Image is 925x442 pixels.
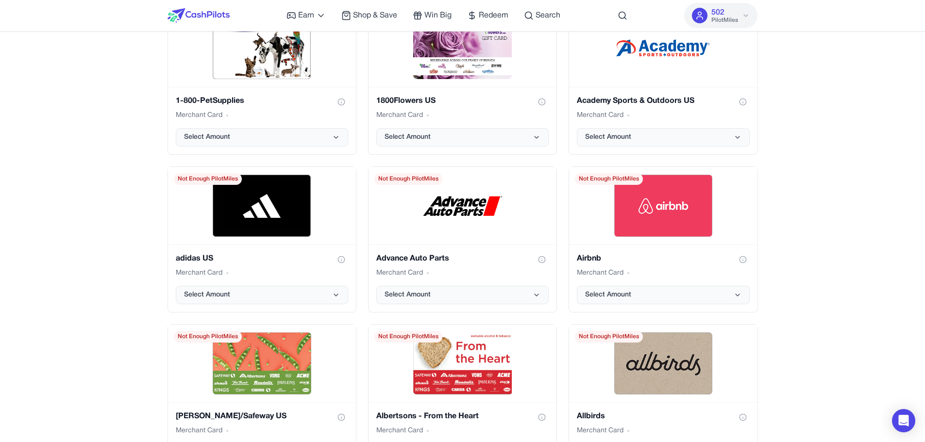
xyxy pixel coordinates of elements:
span: Select Amount [385,290,431,300]
img: /default-reward-image.png [413,17,512,79]
img: /default-reward-image.png [614,17,712,79]
span: Merchant Card [577,426,623,436]
button: Show gift card information [335,253,348,266]
div: adidas US gift card [168,166,356,312]
img: /default-reward-image.png [614,175,712,237]
span: Not Enough PilotMiles [575,331,643,343]
span: Merchant Card [376,426,423,436]
h3: [PERSON_NAME]/Safeway US [176,410,286,422]
span: Select Amount [184,290,230,300]
button: Show gift card information [335,95,348,109]
div: Advance Auto Parts gift card [368,166,557,312]
button: Select Amount [577,128,749,147]
h3: 1800Flowers US [376,95,436,107]
span: Select Amount [585,132,631,142]
span: Search [536,10,560,21]
span: Merchant Card [376,268,423,278]
a: Redeem [467,10,508,21]
span: Merchant Card [176,426,222,436]
span: Not Enough PilotMiles [374,331,442,343]
span: Merchant Card [176,268,222,278]
button: 502PilotMiles [684,3,757,28]
h3: Advance Auto Parts [376,253,449,264]
span: Not Enough PilotMiles [575,173,643,185]
span: Not Enough PilotMiles [374,173,442,185]
h3: 1-800-PetSupplies [176,95,244,107]
button: Show gift card information [736,95,750,109]
img: /default-reward-image.png [213,17,311,79]
img: /default-reward-image.png [213,332,311,394]
span: Merchant Card [577,111,623,120]
button: Show gift card information [736,253,750,266]
div: Airbnb gift card [569,166,757,312]
a: Shop & Save [341,10,397,21]
button: Select Amount [376,286,549,304]
img: /default-reward-image.png [413,175,512,237]
img: /default-reward-image.png [213,175,311,237]
a: Earn [286,10,326,21]
span: Select Amount [184,132,230,142]
span: Merchant Card [577,268,623,278]
h3: Allbirds [577,410,605,422]
button: Show gift card information [535,253,549,266]
button: Select Amount [176,128,348,147]
button: Show gift card information [535,95,549,109]
a: Win Big [413,10,452,21]
div: Open Intercom Messenger [892,409,915,432]
div: Academy Sports & Outdoors US gift card [569,9,757,155]
div: 1800Flowers US gift card [368,9,557,155]
h3: adidas US [176,253,213,264]
span: Select Amount [585,290,631,300]
img: CashPilots Logo [168,8,230,23]
span: Not Enough PilotMiles [174,173,242,185]
span: Not Enough PilotMiles [174,331,242,343]
button: Show gift card information [335,410,348,424]
button: Show gift card information [535,410,549,424]
span: Shop & Save [353,10,397,21]
span: Redeem [479,10,508,21]
button: Show gift card information [736,410,750,424]
a: Search [524,10,560,21]
h3: Albertsons - From the Heart [376,410,479,422]
span: Select Amount [385,132,431,142]
button: Select Amount [376,128,549,147]
button: Select Amount [577,286,749,304]
div: 1-800-PetSupplies gift card [168,9,356,155]
h3: Airbnb [577,253,601,264]
span: Earn [298,10,314,21]
span: 502 [711,7,724,18]
img: /default-reward-image.png [413,332,512,394]
span: Merchant Card [376,111,423,120]
span: PilotMiles [711,16,738,24]
img: /default-reward-image.png [614,332,712,394]
span: Merchant Card [176,111,222,120]
h3: Academy Sports & Outdoors US [577,95,694,107]
span: Win Big [424,10,452,21]
button: Select Amount [176,286,348,304]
